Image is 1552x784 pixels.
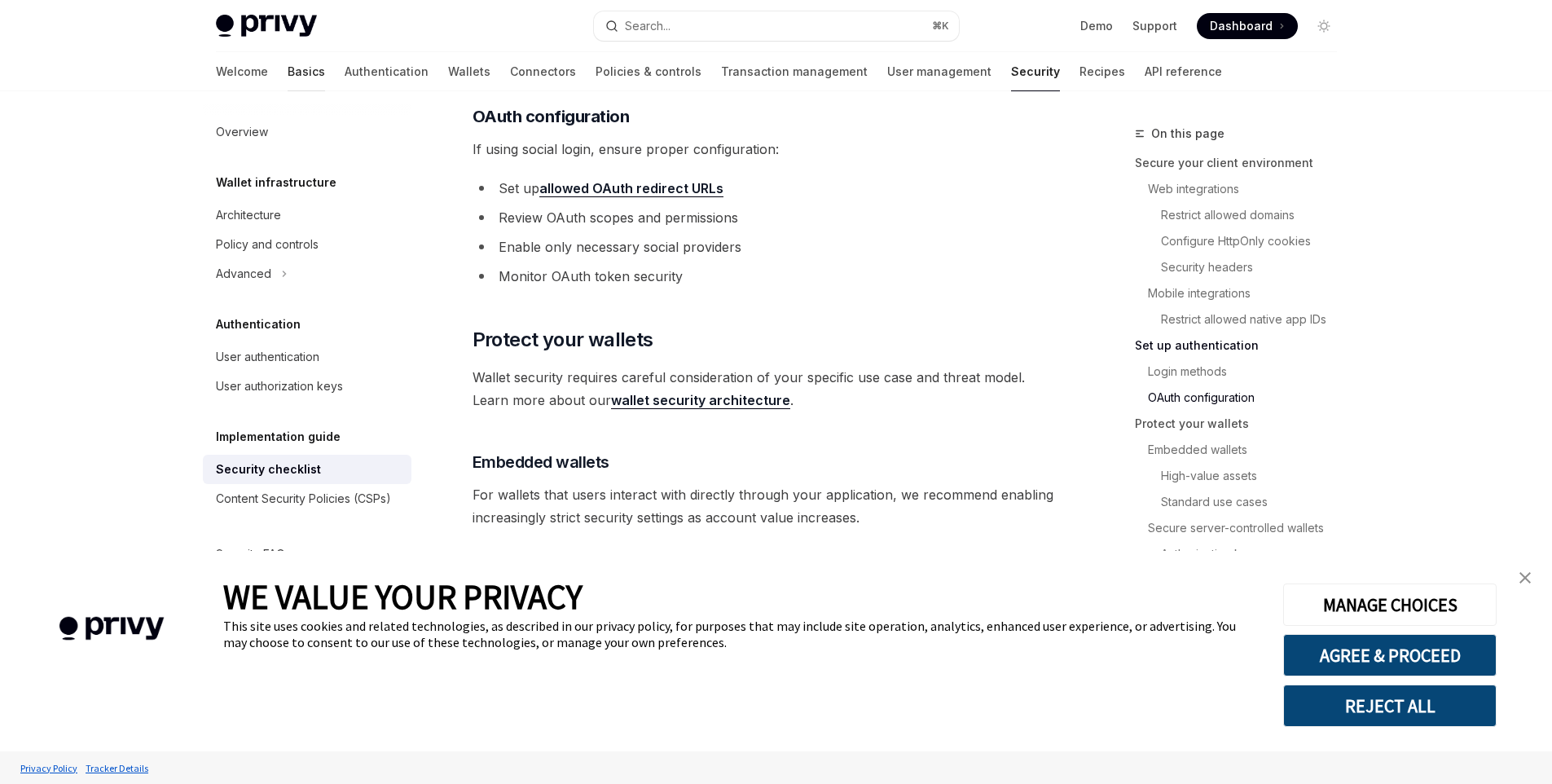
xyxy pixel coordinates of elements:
[1519,572,1531,584] img: close banner
[216,544,291,564] div: Security FAQs
[216,347,319,367] div: User authentication
[1145,52,1222,91] a: API reference
[625,16,670,36] div: Search...
[16,754,81,782] a: Privacy Policy
[1283,685,1497,727] button: REJECT ALL
[1283,584,1497,626] button: MANAGE CHOICES
[1135,202,1350,228] a: Restrict allowed domains
[473,138,1060,161] span: If using social login, ensure proper configuration:
[216,205,281,225] div: Architecture
[345,52,429,91] a: Authentication
[1135,306,1350,333] a: Restrict allowed native app IDs
[594,11,959,41] button: Search...⌘K
[1080,18,1113,34] a: Demo
[1135,541,1350,567] a: Authorization keys
[1135,489,1350,515] a: Standard use cases
[539,180,723,197] a: allowed OAuth redirect URLs
[203,200,411,230] a: Architecture
[611,392,790,409] a: wallet security architecture
[223,575,583,618] span: WE VALUE YOUR PRIVACY
[1135,254,1350,280] a: Security headers
[473,451,609,473] span: Embedded wallets
[1311,13,1337,39] button: Toggle dark mode
[1283,634,1497,676] button: AGREE & PROCEED
[473,206,1060,229] li: Review OAuth scopes and permissions
[473,107,630,126] strong: OAuth configuration
[203,342,411,372] a: User authentication
[1079,52,1125,91] a: Recipes
[1135,385,1350,411] a: OAuth configuration
[1197,13,1298,39] a: Dashboard
[1135,359,1350,385] a: Login methods
[216,52,268,91] a: Welcome
[1135,463,1350,489] a: High-value assets
[473,177,1060,200] li: Set up
[81,754,152,782] a: Tracker Details
[473,265,1060,288] li: Monitor OAuth token security
[216,489,391,509] div: Content Security Policies (CSPs)
[288,52,325,91] a: Basics
[1509,562,1541,594] a: close banner
[1135,280,1350,306] a: Mobile integrations
[473,483,1060,529] span: For wallets that users interact with directly through your application, we recommend enabling inc...
[473,366,1060,412] span: Wallet security requires careful consideration of your specific use case and threat model. Learn ...
[216,315,301,334] h5: Authentication
[1132,18,1177,34] a: Support
[721,52,868,91] a: Transaction management
[473,236,1060,258] li: Enable only necessary social providers
[216,122,268,142] div: Overview
[448,52,490,91] a: Wallets
[887,52,991,91] a: User management
[216,377,343,396] div: User authorization keys
[216,173,336,192] h5: Wallet infrastructure
[1135,515,1350,541] a: Secure server-controlled wallets
[203,455,411,484] a: Security checklist
[203,484,411,513] a: Content Security Policies (CSPs)
[1135,228,1350,254] a: Configure HttpOnly cookies
[216,460,321,479] div: Security checklist
[473,327,653,353] span: Protect your wallets
[203,259,411,288] button: Advanced
[510,52,576,91] a: Connectors
[203,230,411,259] a: Policy and controls
[216,235,319,254] div: Policy and controls
[223,618,1259,650] div: This site uses cookies and related technologies, as described in our privacy policy, for purposes...
[1135,437,1350,463] a: Embedded wallets
[1135,150,1350,176] a: Secure your client environment
[24,593,199,664] img: company logo
[1135,411,1350,437] a: Protect your wallets
[1151,124,1224,143] span: On this page
[1210,18,1273,34] span: Dashboard
[203,540,411,569] a: Security FAQs
[203,372,411,401] a: User authorization keys
[596,52,701,91] a: Policies & controls
[203,117,411,147] a: Overview
[216,15,317,37] img: light logo
[1135,333,1350,359] a: Set up authentication
[216,264,271,284] div: Advanced
[932,20,949,33] span: ⌘ K
[1011,52,1060,91] a: Security
[216,427,341,447] h5: Implementation guide
[1135,176,1350,202] a: Web integrations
